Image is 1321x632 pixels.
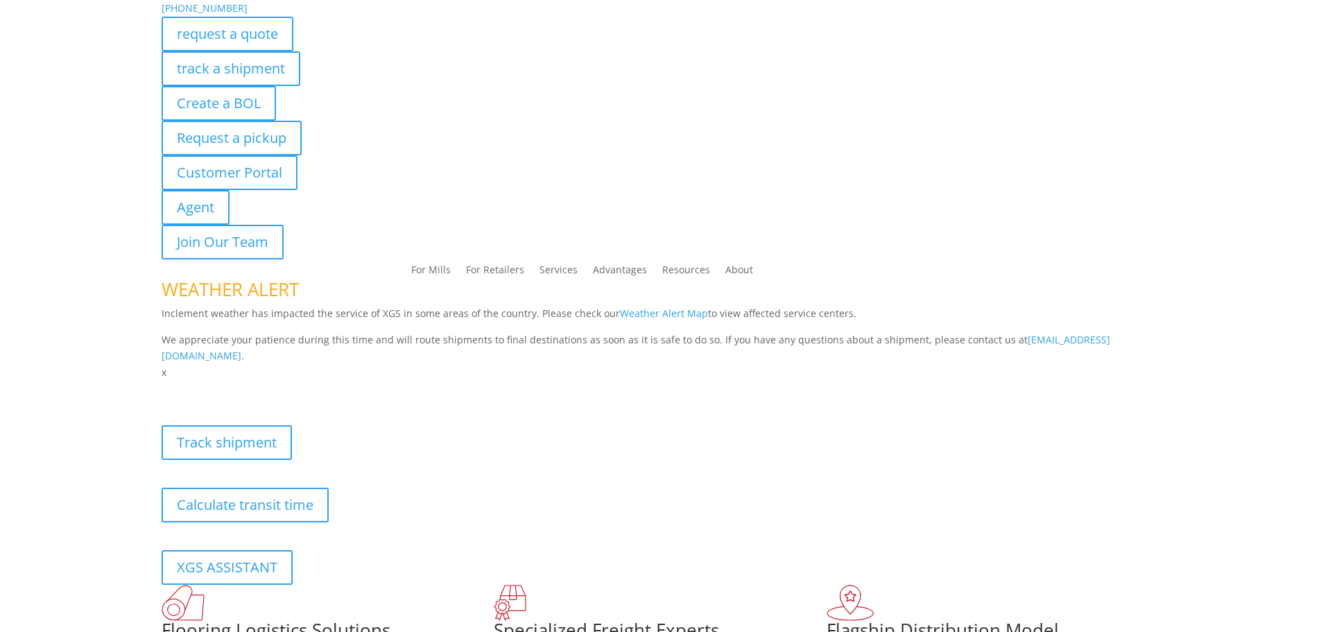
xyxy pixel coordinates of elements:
span: WEATHER ALERT [162,277,299,302]
p: Inclement weather has impacted the service of XGS in some areas of the country. Please check our ... [162,305,1160,332]
p: We appreciate your patience during this time and will route shipments to final destinations as so... [162,332,1160,365]
a: request a quote [162,17,293,51]
a: [PHONE_NUMBER] [162,1,248,15]
a: Request a pickup [162,121,302,155]
a: Calculate transit time [162,488,329,522]
img: xgs-icon-total-supply-chain-intelligence-red [162,585,205,621]
a: Advantages [593,265,647,280]
img: xgs-icon-focused-on-flooring-red [494,585,526,621]
a: Track shipment [162,425,292,460]
a: For Retailers [466,265,524,280]
a: Resources [662,265,710,280]
img: xgs-icon-flagship-distribution-model-red [827,585,874,621]
a: Weather Alert Map [620,307,708,320]
b: Visibility, transparency, and control for your entire supply chain. [162,383,471,396]
a: Join Our Team [162,225,284,259]
a: Customer Portal [162,155,297,190]
a: For Mills [411,265,451,280]
a: About [725,265,753,280]
a: Create a BOL [162,86,276,121]
a: XGS ASSISTANT [162,550,293,585]
p: x [162,364,1160,381]
a: track a shipment [162,51,300,86]
a: Services [539,265,578,280]
a: Agent [162,190,230,225]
